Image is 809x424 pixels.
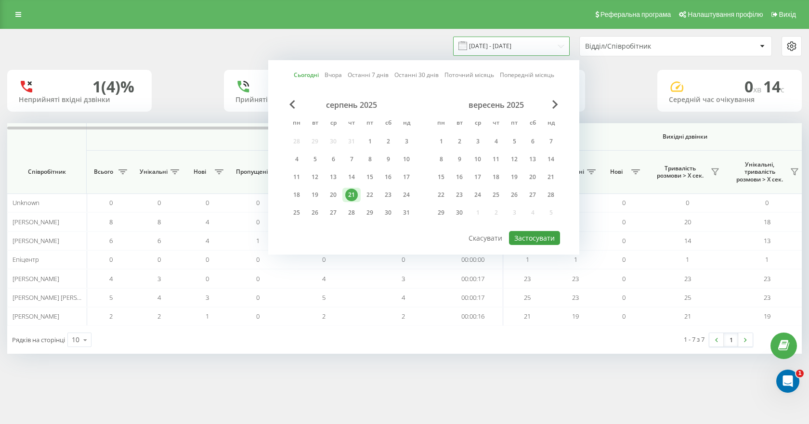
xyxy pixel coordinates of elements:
[327,189,339,201] div: 20
[309,189,321,201] div: 19
[764,236,770,245] span: 13
[450,170,469,184] div: вт 16 вер 2025 р.
[471,171,484,183] div: 17
[400,189,413,201] div: 24
[622,236,626,245] span: 0
[500,70,554,79] a: Попередній місяць
[157,312,161,321] span: 2
[382,206,394,219] div: 30
[507,116,522,131] abbr: п’ятниця
[622,255,626,264] span: 0
[256,274,260,283] span: 0
[471,135,484,148] div: 3
[443,307,503,326] td: 00:00:16
[206,218,209,226] span: 4
[435,189,447,201] div: 22
[342,206,361,220] div: чт 28 серп 2025 р.
[324,188,342,202] div: ср 20 серп 2025 р.
[600,11,671,18] span: Реферальна програма
[345,153,358,166] div: 7
[379,134,397,149] div: сб 2 серп 2025 р.
[382,189,394,201] div: 23
[287,170,306,184] div: пн 11 серп 2025 р.
[188,168,212,176] span: Нові
[490,153,502,166] div: 11
[508,135,521,148] div: 5
[781,84,784,95] span: c
[487,152,505,167] div: чт 11 вер 2025 р.
[545,171,557,183] div: 21
[206,274,209,283] span: 0
[471,153,484,166] div: 10
[572,312,579,321] span: 19
[471,189,484,201] div: 24
[542,170,560,184] div: нд 21 вер 2025 р.
[402,255,405,264] span: 0
[13,312,59,321] span: [PERSON_NAME]
[13,255,39,264] span: Епіцентр
[542,188,560,202] div: нд 28 вер 2025 р.
[432,170,450,184] div: пн 15 вер 2025 р.
[109,255,113,264] span: 0
[487,134,505,149] div: чт 4 вер 2025 р.
[523,134,542,149] div: сб 6 вер 2025 р.
[308,116,322,131] abbr: вівторок
[545,189,557,201] div: 28
[364,135,376,148] div: 1
[764,218,770,226] span: 18
[289,100,295,109] span: Previous Month
[382,153,394,166] div: 9
[526,135,539,148] div: 6
[490,189,502,201] div: 25
[469,134,487,149] div: ср 3 вер 2025 р.
[15,168,78,176] span: Співробітник
[256,312,260,321] span: 0
[379,206,397,220] div: сб 30 серп 2025 р.
[452,116,467,131] abbr: вівторок
[505,152,523,167] div: пт 12 вер 2025 р.
[397,170,416,184] div: нд 17 серп 2025 р.
[505,134,523,149] div: пт 5 вер 2025 р.
[379,170,397,184] div: сб 16 серп 2025 р.
[364,171,376,183] div: 15
[432,100,560,110] div: вересень 2025
[361,188,379,202] div: пт 22 серп 2025 р.
[524,274,531,283] span: 23
[322,293,326,302] span: 5
[382,171,394,183] div: 16
[432,152,450,167] div: пн 8 вер 2025 р.
[585,42,700,51] div: Відділ/Співробітник
[765,198,769,207] span: 0
[109,218,113,226] span: 8
[508,189,521,201] div: 26
[453,153,466,166] div: 9
[402,312,405,321] span: 2
[342,188,361,202] div: чт 21 серп 2025 р.
[13,236,59,245] span: [PERSON_NAME]
[524,312,531,321] span: 21
[206,198,209,207] span: 0
[397,152,416,167] div: нд 10 серп 2025 р.
[290,206,303,219] div: 25
[489,116,503,131] abbr: четвер
[325,70,342,79] a: Вчора
[796,370,804,377] span: 1
[235,96,357,104] div: Прийняті вхідні дзвінки
[306,152,324,167] div: вт 5 серп 2025 р.
[453,135,466,148] div: 2
[450,134,469,149] div: вт 2 вер 2025 р.
[290,171,303,183] div: 11
[206,255,209,264] span: 0
[109,274,113,283] span: 4
[326,116,340,131] abbr: середа
[469,152,487,167] div: ср 10 вер 2025 р.
[525,116,540,131] abbr: субота
[289,116,304,131] abbr: понеділок
[324,152,342,167] div: ср 6 серп 2025 р.
[157,274,161,283] span: 3
[19,96,140,104] div: Неприйняті вхідні дзвінки
[652,165,708,180] span: Тривалість розмови > Х сек.
[345,171,358,183] div: 14
[13,293,107,302] span: [PERSON_NAME] [PERSON_NAME]
[364,206,376,219] div: 29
